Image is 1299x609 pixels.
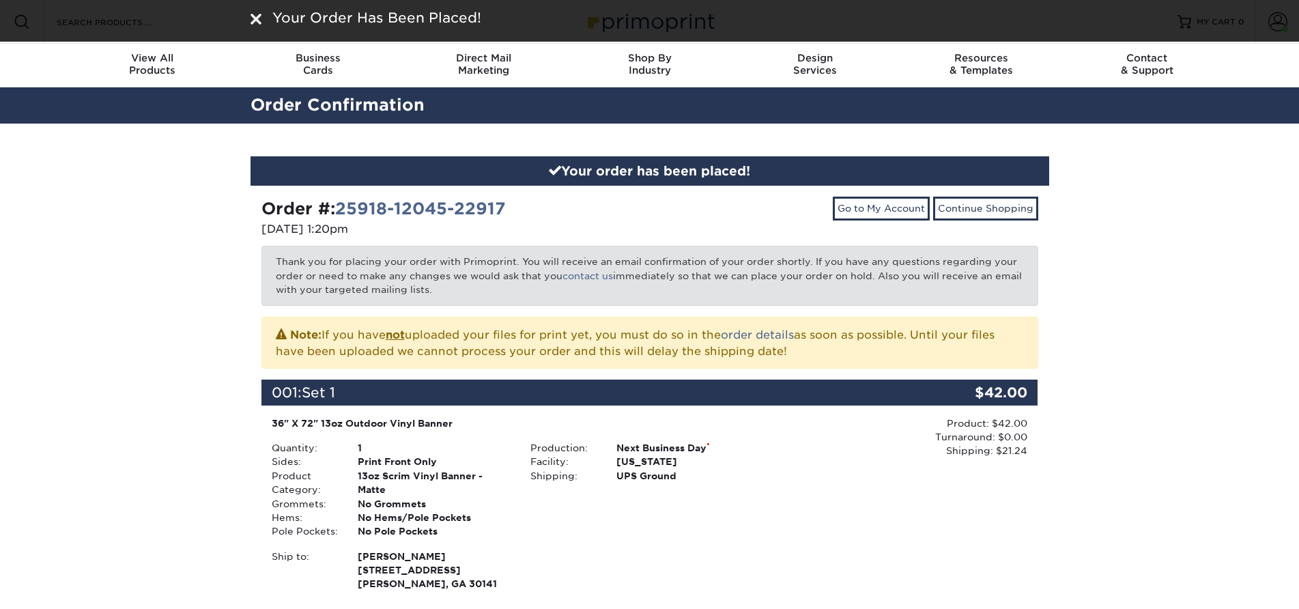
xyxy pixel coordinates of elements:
[276,326,1024,360] p: If you have uploaded your files for print yet, you must do so in the as soon as possible. Until y...
[347,441,520,455] div: 1
[302,384,335,401] span: Set 1
[347,524,520,538] div: No Pole Pockets
[833,197,930,220] a: Go to My Account
[272,416,769,430] div: 36" X 72" 13oz Outdoor Vinyl Banner
[567,52,732,64] span: Shop By
[251,156,1049,186] div: Your order has been placed!
[898,52,1064,64] span: Resources
[261,550,347,591] div: Ship to:
[240,93,1059,118] h2: Order Confirmation
[732,52,898,64] span: Design
[933,197,1038,220] a: Continue Shopping
[261,455,347,468] div: Sides:
[70,52,235,64] span: View All
[520,469,606,483] div: Shipping:
[261,441,347,455] div: Quantity:
[235,44,401,87] a: BusinessCards
[261,380,909,406] div: 001:
[732,52,898,76] div: Services
[1064,52,1230,76] div: & Support
[261,246,1038,305] p: Thank you for placing your order with Primoprint. You will receive an email confirmation of your ...
[272,10,481,26] span: Your Order Has Been Placed!
[401,44,567,87] a: Direct MailMarketing
[261,469,347,497] div: Product Category:
[779,416,1027,458] div: Product: $42.00 Turnaround: $0.00 Shipping: $21.24
[401,52,567,64] span: Direct Mail
[347,455,520,468] div: Print Front Only
[909,380,1038,406] div: $42.00
[261,511,347,524] div: Hems:
[606,469,779,483] div: UPS Ground
[358,563,510,577] span: [STREET_ADDRESS]
[358,550,510,563] span: [PERSON_NAME]
[335,199,506,218] a: 25918-12045-22917
[261,221,640,238] p: [DATE] 1:20pm
[606,455,779,468] div: [US_STATE]
[347,511,520,524] div: No Hems/Pole Pockets
[732,44,898,87] a: DesignServices
[721,328,794,341] a: order details
[567,52,732,76] div: Industry
[261,497,347,511] div: Grommets:
[347,469,520,497] div: 13oz Scrim Vinyl Banner - Matte
[235,52,401,76] div: Cards
[401,52,567,76] div: Marketing
[562,270,613,281] a: contact us
[1064,44,1230,87] a: Contact& Support
[347,497,520,511] div: No Grommets
[261,524,347,538] div: Pole Pockets:
[261,199,506,218] strong: Order #:
[386,328,405,341] b: not
[235,52,401,64] span: Business
[290,328,322,341] strong: Note:
[358,550,510,590] strong: [PERSON_NAME], GA 30141
[898,52,1064,76] div: & Templates
[898,44,1064,87] a: Resources& Templates
[606,441,779,455] div: Next Business Day
[567,44,732,87] a: Shop ByIndustry
[70,44,235,87] a: View AllProducts
[520,441,606,455] div: Production:
[70,52,235,76] div: Products
[1064,52,1230,64] span: Contact
[520,455,606,468] div: Facility:
[251,14,261,25] img: close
